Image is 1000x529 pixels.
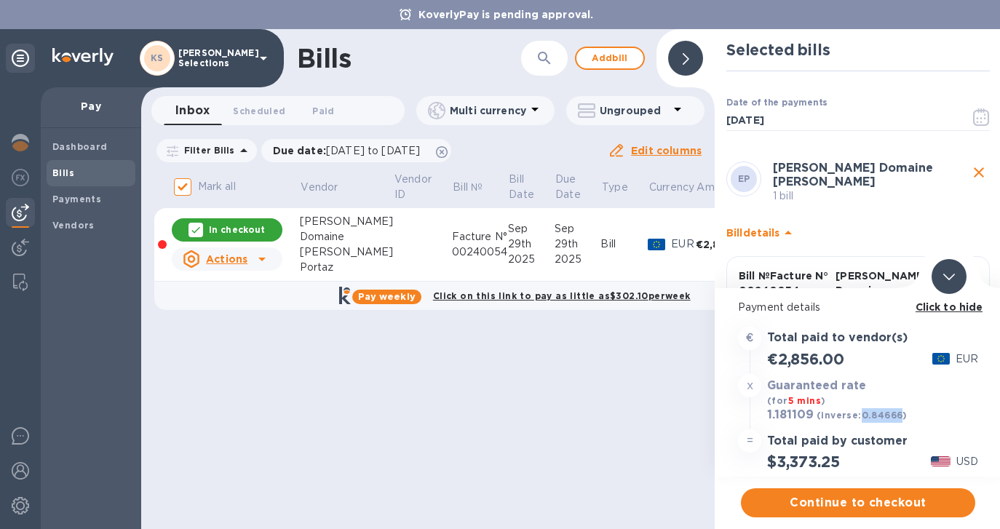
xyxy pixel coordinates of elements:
img: Logo [52,48,114,65]
span: Vendor [301,180,357,195]
div: x [738,374,761,397]
span: Add bill [588,49,632,67]
button: Addbill [575,47,645,70]
span: Paid [312,103,334,119]
span: Inbox [175,100,210,121]
b: Bills [52,167,74,178]
p: Mark all [198,179,236,194]
span: Due Date [555,172,600,202]
img: USD [931,456,951,466]
p: Due date : [273,143,428,158]
b: Vendors [52,220,95,231]
p: Amount [697,180,737,195]
div: Billdetails [726,210,990,256]
b: Bill details [726,227,779,239]
div: Sep [555,221,601,236]
p: Vendor [301,180,338,195]
p: [PERSON_NAME] Domaine [PERSON_NAME] [836,269,966,312]
b: Click to hide [916,301,983,313]
span: Vendor ID [394,172,451,202]
img: Foreign exchange [12,169,29,186]
h3: Total paid by customer [767,434,908,448]
div: €2,856.00 [696,237,758,252]
u: Actions [206,253,247,265]
p: EUR [956,351,978,367]
b: (inverse: 0.84666 ) [817,410,908,421]
p: 1 bill [773,188,968,204]
div: Bill [600,236,648,252]
div: 29th [555,236,601,252]
div: Due date:[DATE] to [DATE] [261,139,452,162]
button: Continue to checkout [741,488,975,517]
h1: Bills [297,43,351,73]
p: Multi currency [450,103,526,118]
p: Vendor ID [394,172,432,202]
p: [PERSON_NAME] Selections [178,48,251,68]
b: Payments [52,194,101,204]
p: Bill Date [509,172,534,202]
h3: Guaranteed rate [767,379,866,393]
p: Due Date [555,172,581,202]
b: EP [738,173,750,184]
p: EUR [671,236,695,252]
span: Bill Date [509,172,553,202]
button: Bill №Facture N° 00240054[PERSON_NAME] Domaine [PERSON_NAME] [726,256,990,375]
span: Amount [697,180,756,195]
p: Bill № [453,180,483,195]
div: 29th [508,236,555,252]
p: In checkout [209,223,265,236]
span: 5 mins [788,395,821,406]
strong: € [746,332,753,343]
b: Pay weekly [358,291,416,302]
p: Payment details [738,300,978,315]
b: Click on this link to pay as little as $302.10 per week [433,290,691,301]
div: Domaine [300,229,394,244]
div: Unpin categories [6,44,35,73]
h3: 1.181109 [767,408,814,423]
div: [PERSON_NAME] [300,244,394,260]
span: [DATE] to [DATE] [326,145,420,156]
p: KoverlyPay is pending approval. [411,7,601,22]
p: Currency [649,180,694,195]
div: 2025 [508,252,555,267]
p: Type [602,180,628,195]
label: Date of the payments [726,99,827,108]
b: [PERSON_NAME] Domaine [PERSON_NAME] [773,161,933,188]
b: KS [151,52,164,63]
div: = [738,429,761,453]
p: Pay [52,99,130,114]
b: (for ) [767,395,825,406]
p: Ungrouped [600,103,669,118]
h2: €2,856.00 [767,350,844,368]
span: Bill № [453,180,501,195]
p: USD [956,454,978,469]
h2: $3,373.25 [767,453,839,471]
u: Edit columns [631,145,702,156]
div: Facture N° 00240054 [452,229,508,260]
div: 2025 [555,252,601,267]
div: Sep [508,221,555,236]
span: Continue to checkout [753,494,964,512]
h3: Total paid to vendor(s) [767,331,908,345]
div: [PERSON_NAME] [300,214,394,229]
b: Dashboard [52,141,108,152]
span: Scheduled [233,103,285,119]
div: Portaz [300,260,394,275]
p: Bill № Facture N° 00240054 [739,269,830,298]
button: close [968,162,990,183]
p: Filter Bills [178,144,235,156]
h2: Selected bills [726,41,990,59]
span: Type [602,180,647,195]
